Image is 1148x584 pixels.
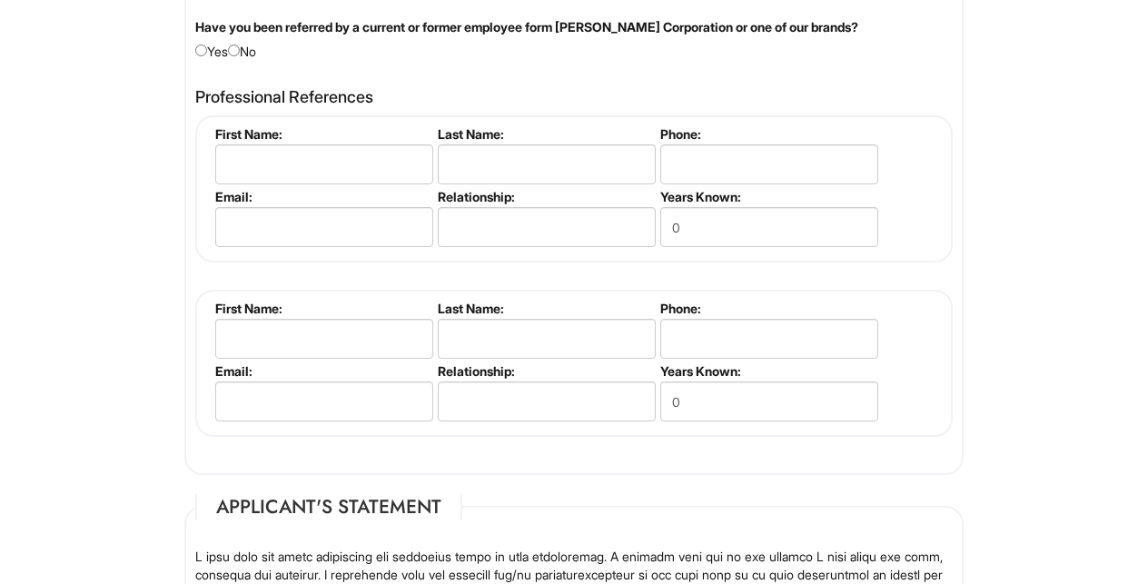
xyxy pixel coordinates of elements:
h4: Professional References [195,88,953,106]
label: Last Name: [438,126,653,142]
div: Yes No [182,18,966,61]
legend: Applicant's Statement [195,493,462,520]
label: Years Known: [660,363,876,379]
label: Email: [215,363,430,379]
label: Relationship: [438,363,653,379]
label: First Name: [215,126,430,142]
label: Relationship: [438,189,653,204]
label: Have you been referred by a current or former employee form [PERSON_NAME] Corporation or one of o... [195,18,858,36]
label: Last Name: [438,301,653,316]
label: First Name: [215,301,430,316]
label: Email: [215,189,430,204]
label: Phone: [660,126,876,142]
label: Years Known: [660,189,876,204]
label: Phone: [660,301,876,316]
